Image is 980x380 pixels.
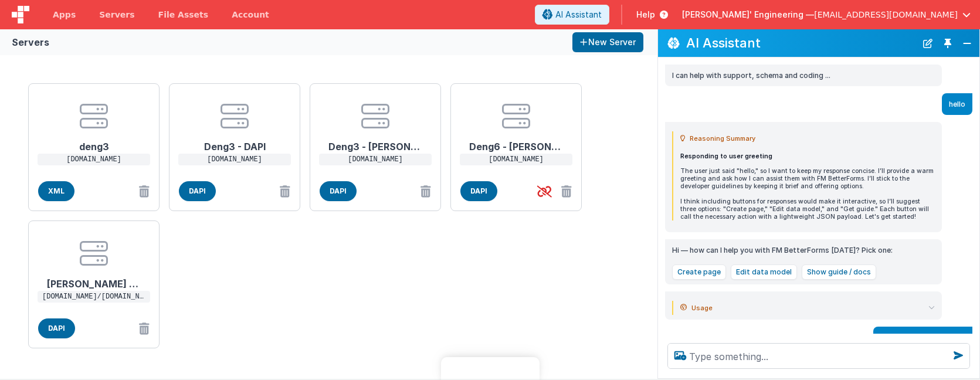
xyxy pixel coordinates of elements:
button: Show guide / docs [802,264,876,280]
p: I can help with support, schema and coding ... [672,69,935,82]
p: [DOMAIN_NAME] [460,154,572,165]
h2: AI Assistant [686,36,916,50]
span: Servers [99,9,134,21]
span: XML [38,181,74,201]
p: I think including buttons for responses would make it interactive, so I’ll suggest three options:... [680,198,935,220]
p: [DOMAIN_NAME] [319,154,432,165]
span: Help [636,9,655,21]
span: Usage [691,301,713,315]
strong: Responding to user greeting [680,152,772,160]
span: DAPI [460,181,497,201]
span: [EMAIL_ADDRESS][DOMAIN_NAME] [814,9,958,21]
p: [DOMAIN_NAME] [178,154,291,165]
p: hello [949,98,965,110]
p: [DOMAIN_NAME]/[DOMAIN_NAME] [38,291,150,303]
button: New Chat [920,35,936,52]
button: AI Assistant [535,5,609,25]
h1: deng3 [47,130,141,154]
p: Hi — how can I help you with FM BetterForms [DATE]? Pick one: [672,244,935,256]
span: [PERSON_NAME]' Engineering — [682,9,814,21]
button: Edit data model [731,264,797,280]
p: [DOMAIN_NAME] [38,154,150,165]
button: [PERSON_NAME]' Engineering — [EMAIL_ADDRESS][DOMAIN_NAME] [682,9,971,21]
span: DAPI [320,181,357,201]
h1: Deng3 - DAPI [188,130,282,154]
span: Apps [53,9,76,21]
button: New Server [572,32,643,52]
span: AI Assistant [555,9,602,21]
span: DAPI [38,318,75,338]
p: The user just said "hello," so I want to keep my response concise. I’ll provide a warm greeting a... [680,167,935,190]
h1: [PERSON_NAME] Proxy [47,267,141,291]
div: Servers [12,35,49,49]
h1: Deng6 - [PERSON_NAME] [469,130,563,154]
span: Reasoning Summary [690,131,755,145]
button: Toggle Pin [940,35,956,52]
summary: Usage [680,301,935,315]
button: Create page [672,264,726,280]
h1: Deng3 - [PERSON_NAME] [328,130,422,154]
p: test the hello world tool [880,331,965,344]
span: File Assets [158,9,209,21]
span: DAPI [179,181,216,201]
button: Close [959,35,975,52]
